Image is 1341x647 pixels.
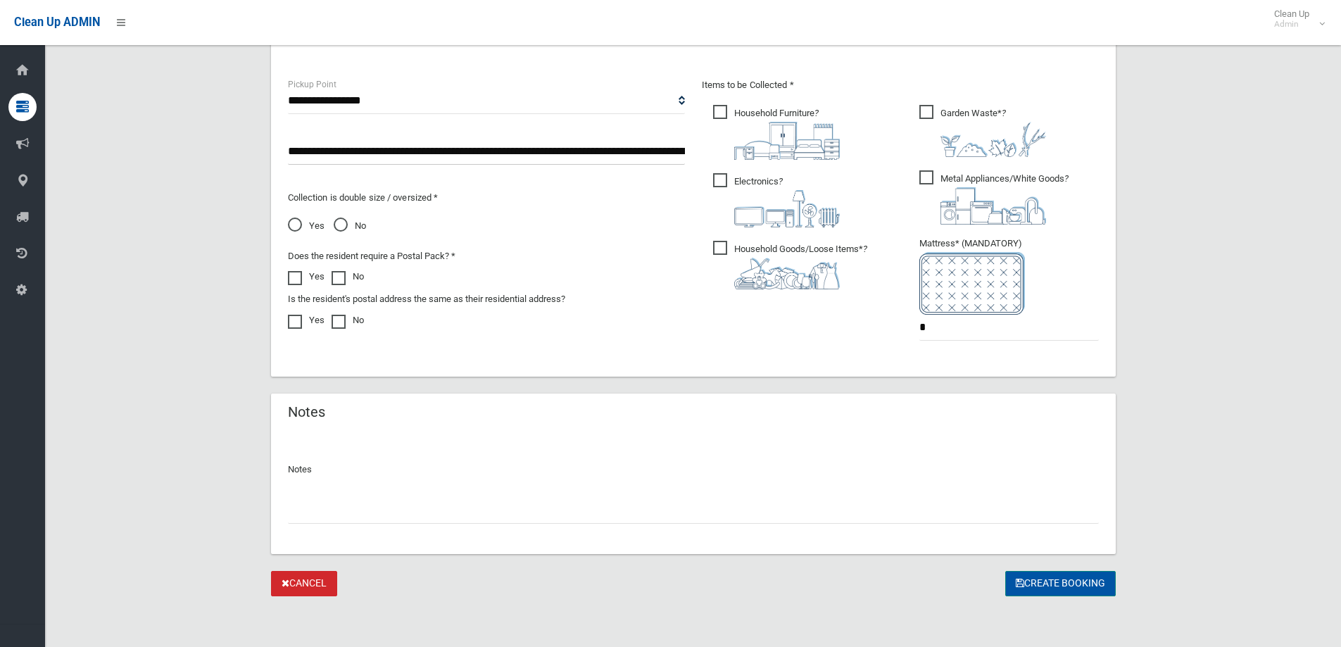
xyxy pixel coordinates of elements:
[734,108,840,160] i: ?
[288,189,685,206] p: Collection is double size / oversized *
[940,122,1046,157] img: 4fd8a5c772b2c999c83690221e5242e0.png
[1274,19,1309,30] small: Admin
[14,15,100,29] span: Clean Up ADMIN
[734,244,867,289] i: ?
[1267,8,1323,30] span: Clean Up
[713,241,867,289] span: Household Goods/Loose Items*
[271,398,342,426] header: Notes
[940,173,1069,225] i: ?
[332,268,364,285] label: No
[1005,571,1116,597] button: Create Booking
[940,187,1046,225] img: 36c1b0289cb1767239cdd3de9e694f19.png
[334,218,366,234] span: No
[288,312,325,329] label: Yes
[713,173,840,227] span: Electronics
[702,77,1099,94] p: Items to be Collected *
[734,122,840,160] img: aa9efdbe659d29b613fca23ba79d85cb.png
[919,252,1025,315] img: e7408bece873d2c1783593a074e5cb2f.png
[734,258,840,289] img: b13cc3517677393f34c0a387616ef184.png
[288,218,325,234] span: Yes
[288,291,565,308] label: Is the resident's postal address the same as their residential address?
[919,238,1099,315] span: Mattress* (MANDATORY)
[734,190,840,227] img: 394712a680b73dbc3d2a6a3a7ffe5a07.png
[288,461,1099,478] p: Notes
[332,312,364,329] label: No
[271,571,337,597] a: Cancel
[713,105,840,160] span: Household Furniture
[919,105,1046,157] span: Garden Waste*
[919,170,1069,225] span: Metal Appliances/White Goods
[940,108,1046,157] i: ?
[734,176,840,227] i: ?
[288,248,455,265] label: Does the resident require a Postal Pack? *
[288,268,325,285] label: Yes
